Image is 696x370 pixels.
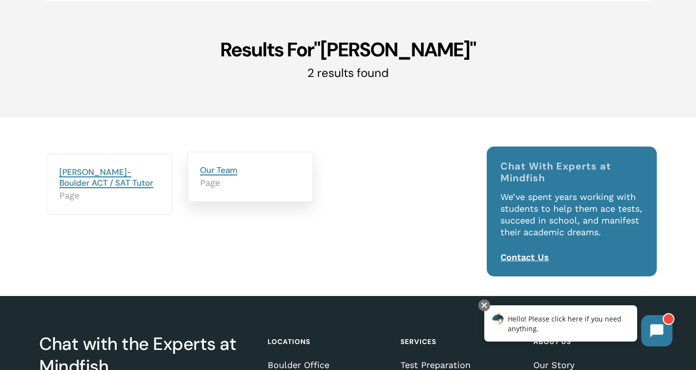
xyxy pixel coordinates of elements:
[59,167,153,188] a: [PERSON_NAME]- Boulder ACT / SAT Tutor
[39,37,657,62] h1: Results For
[500,160,643,184] h4: Chat With Experts at Mindfish
[59,190,160,201] span: Page
[268,333,388,350] h4: Locations
[200,177,300,189] span: Page
[400,333,521,350] h4: Services
[400,360,521,370] a: Test Preparation
[500,191,643,251] p: We’ve spent years working with students to help them ace tests, succeed in school, and manifest t...
[200,165,237,175] a: Our Team
[533,360,654,370] a: Our Story
[268,360,388,370] a: Boulder Office
[314,37,476,62] span: "[PERSON_NAME]"
[307,65,389,80] span: 2 results found
[500,252,549,262] a: Contact Us
[474,297,682,356] iframe: Chatbot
